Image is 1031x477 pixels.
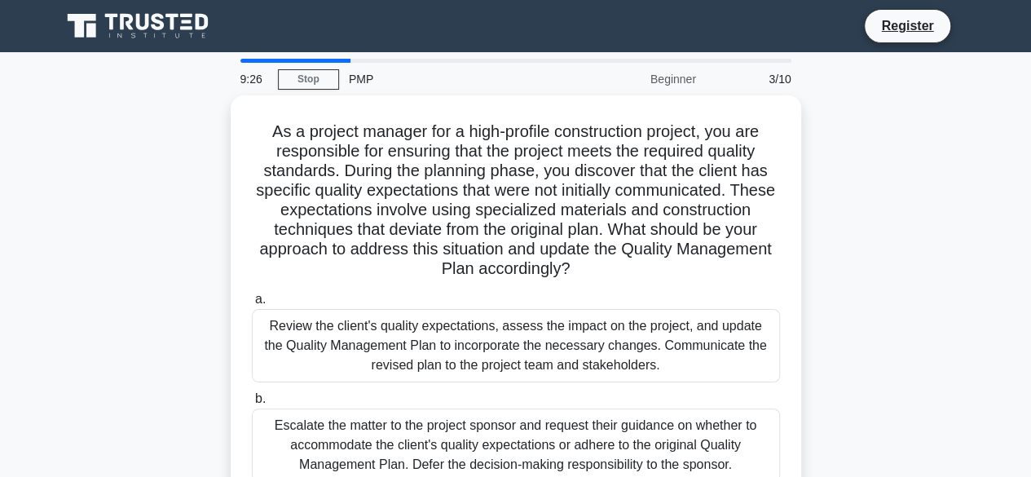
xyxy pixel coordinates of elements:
[255,391,266,405] span: b.
[871,15,943,36] a: Register
[339,63,563,95] div: PMP
[563,63,706,95] div: Beginner
[255,292,266,306] span: a.
[706,63,801,95] div: 3/10
[231,63,278,95] div: 9:26
[250,121,782,280] h5: As a project manager for a high-profile construction project, you are responsible for ensuring th...
[278,69,339,90] a: Stop
[252,309,780,382] div: Review the client's quality expectations, assess the impact on the project, and update the Qualit...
